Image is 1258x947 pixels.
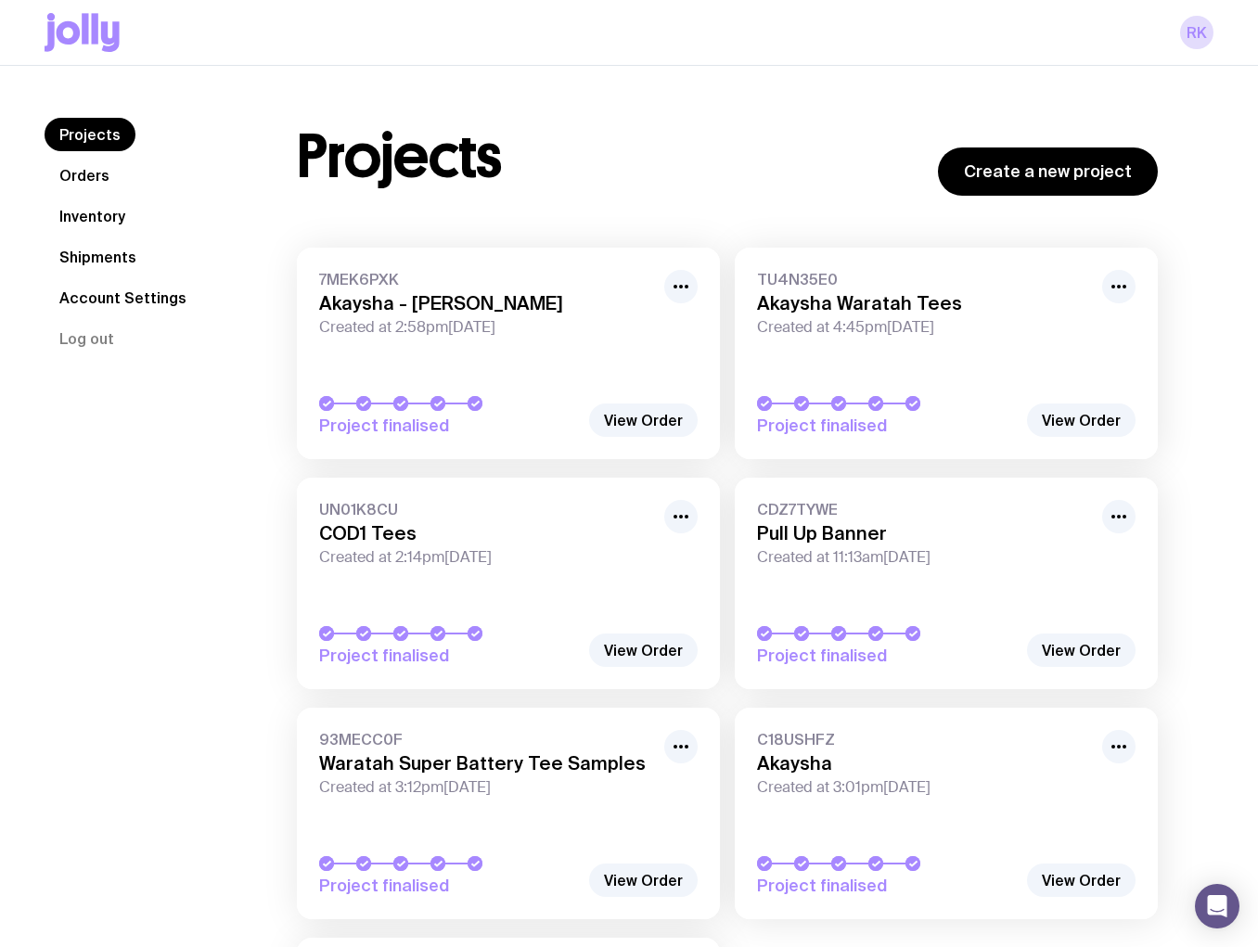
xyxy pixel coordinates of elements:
[735,478,1158,689] a: CDZ7TYWEPull Up BannerCreated at 11:13am[DATE]Project finalised
[735,708,1158,919] a: C18USHFZAkayshaCreated at 3:01pm[DATE]Project finalised
[757,270,1091,288] span: TU4N35E0
[297,248,720,459] a: 7MEK6PXKAkaysha - [PERSON_NAME]Created at 2:58pm[DATE]Project finalised
[297,478,720,689] a: UN01K8CUCOD1 TeesCreated at 2:14pm[DATE]Project finalised
[45,159,124,192] a: Orders
[45,322,129,355] button: Log out
[757,522,1091,544] h3: Pull Up Banner
[297,127,502,186] h1: Projects
[757,752,1091,774] h3: Akaysha
[319,752,653,774] h3: Waratah Super Battery Tee Samples
[45,281,201,314] a: Account Settings
[589,633,698,667] a: View Order
[757,778,1091,797] span: Created at 3:01pm[DATE]
[319,730,653,749] span: 93MECC0F
[297,708,720,919] a: 93MECC0FWaratah Super Battery Tee SamplesCreated at 3:12pm[DATE]Project finalised
[589,864,698,897] a: View Order
[589,403,698,437] a: View Order
[757,730,1091,749] span: C18USHFZ
[319,500,653,518] span: UN01K8CU
[938,147,1158,196] a: Create a new project
[45,118,135,151] a: Projects
[757,548,1091,567] span: Created at 11:13am[DATE]
[319,548,653,567] span: Created at 2:14pm[DATE]
[757,415,1017,437] span: Project finalised
[45,240,151,274] a: Shipments
[319,292,653,314] h3: Akaysha - [PERSON_NAME]
[757,875,1017,897] span: Project finalised
[757,645,1017,667] span: Project finalised
[319,415,579,437] span: Project finalised
[1027,633,1136,667] a: View Order
[319,778,653,797] span: Created at 3:12pm[DATE]
[735,248,1158,459] a: TU4N35E0Akaysha Waratah TeesCreated at 4:45pm[DATE]Project finalised
[1180,16,1213,49] a: RK
[319,270,653,288] span: 7MEK6PXK
[319,875,579,897] span: Project finalised
[319,522,653,544] h3: COD1 Tees
[757,318,1091,337] span: Created at 4:45pm[DATE]
[757,292,1091,314] h3: Akaysha Waratah Tees
[45,199,140,233] a: Inventory
[319,645,579,667] span: Project finalised
[1027,864,1136,897] a: View Order
[757,500,1091,518] span: CDZ7TYWE
[1027,403,1136,437] a: View Order
[319,318,653,337] span: Created at 2:58pm[DATE]
[1195,884,1239,928] div: Open Intercom Messenger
